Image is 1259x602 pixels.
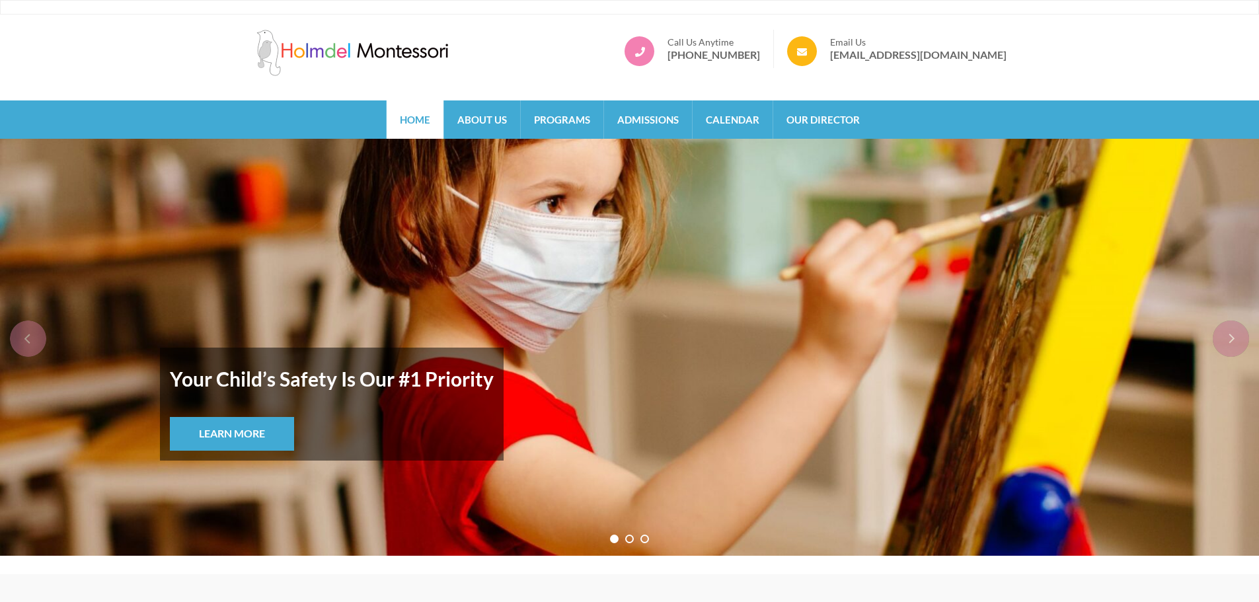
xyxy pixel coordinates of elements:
[604,100,692,139] a: Admissions
[668,36,760,48] span: Call Us Anytime
[253,30,451,76] img: Holmdel Montessori School
[387,100,443,139] a: Home
[668,48,760,61] a: [PHONE_NUMBER]
[693,100,773,139] a: Calendar
[830,36,1007,48] span: Email Us
[170,417,294,451] a: Learn More
[773,100,873,139] a: Our Director
[170,357,494,400] strong: Your Child’s Safety Is Our #1 Priority
[10,320,46,357] div: prev
[830,48,1007,61] a: [EMAIL_ADDRESS][DOMAIN_NAME]
[444,100,520,139] a: About Us
[1213,320,1249,357] div: next
[521,100,603,139] a: Programs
